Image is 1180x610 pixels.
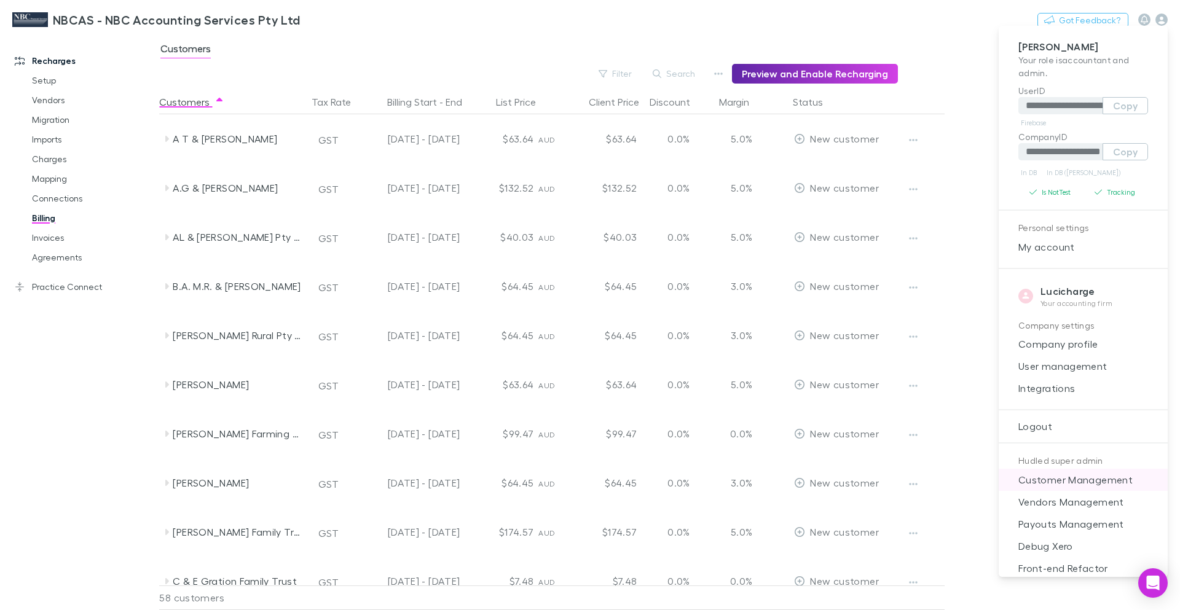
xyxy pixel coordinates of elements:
span: Integrations [1009,381,1158,396]
div: Open Intercom Messenger [1138,568,1168,598]
span: Company profile [1009,337,1158,351]
span: Vendors Management [1009,495,1158,509]
button: Copy [1103,97,1148,114]
p: CompanyID [1018,130,1148,143]
button: Tracking [1084,185,1149,200]
p: [PERSON_NAME] [1018,41,1148,53]
span: Logout [1009,419,1158,434]
p: Company settings [1018,318,1148,334]
a: Firebase [1018,115,1048,130]
button: Copy [1103,143,1148,160]
p: UserID [1018,84,1148,97]
span: My account [1009,240,1158,254]
strong: Lucicharge [1040,285,1095,297]
a: In DB ([PERSON_NAME]) [1044,165,1123,180]
span: Payouts Management [1009,517,1158,531]
p: Personal settings [1018,221,1148,236]
span: Debug Xero [1009,539,1158,553]
a: In DB [1018,165,1039,180]
p: Hudled super admin [1018,453,1148,469]
span: User management [1009,359,1158,373]
p: Your role is accountant and admin . [1018,53,1148,79]
span: Customer Management [1009,472,1158,487]
button: Is NotTest [1018,185,1084,200]
span: Front-end Refactor [1009,561,1158,576]
p: Your accounting firm [1040,299,1113,308]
